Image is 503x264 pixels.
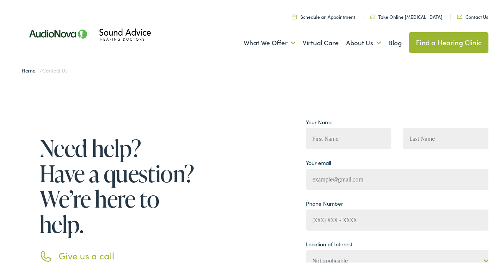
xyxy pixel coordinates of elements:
a: About Us [346,27,381,56]
input: (XXX) XXX - XXXX [306,208,488,229]
span: / [21,65,68,73]
label: Location of Interest [306,239,352,247]
input: Last Name [403,127,488,148]
label: Your email [306,157,331,165]
a: Schedule an Appointment [292,12,355,18]
img: Headphone icon in a unique green color, suggesting audio-related services or features. [370,13,375,18]
a: Take Online [MEDICAL_DATA] [370,12,442,18]
input: First Name [306,127,391,148]
a: Home [21,65,40,73]
a: What We Offer [244,27,295,56]
input: example@gmail.com [306,167,488,188]
span: Contact Us [42,65,68,73]
img: Calendar icon in a unique green color, symbolizing scheduling or date-related features. [292,13,297,18]
a: Contact Us [457,12,488,18]
label: Your Name [306,117,333,125]
h3: Give us a call [59,249,197,260]
a: Find a Hearing Clinic [409,31,488,51]
label: Phone Number [306,198,343,206]
a: Blog [388,27,402,56]
a: Virtual Care [303,27,339,56]
h1: Need help? Have a question? We’re here to help. [40,134,197,235]
img: Icon representing mail communication in a unique green color, indicative of contact or communicat... [457,13,462,17]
